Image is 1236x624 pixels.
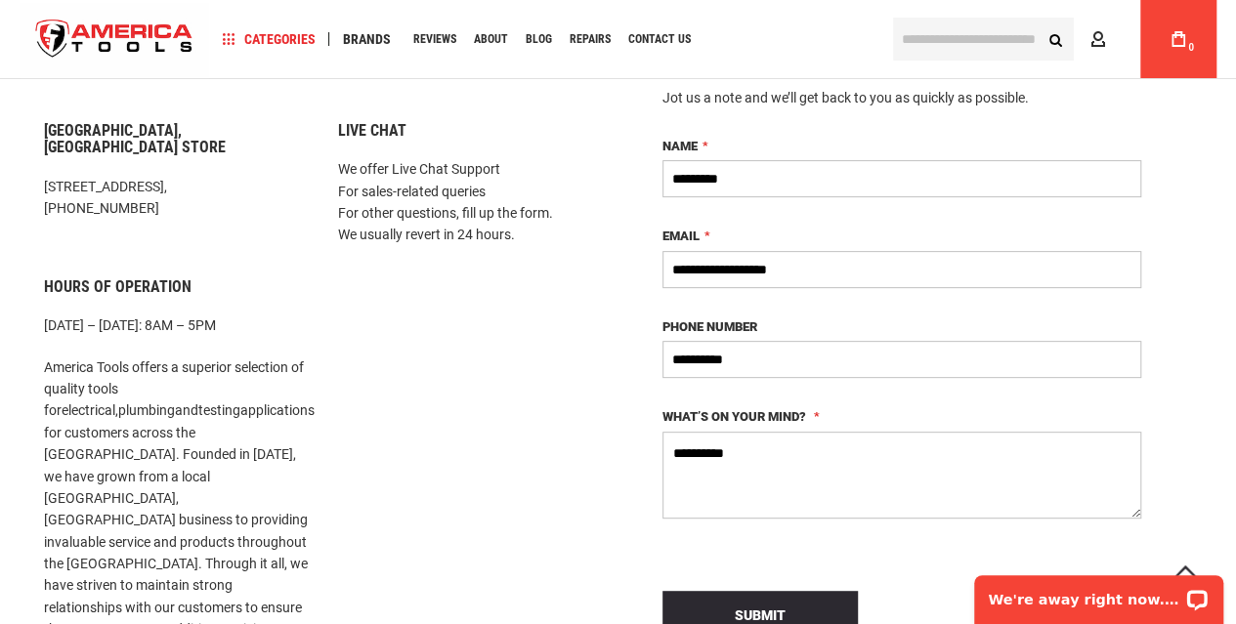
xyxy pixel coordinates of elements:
a: About [465,26,517,53]
span: Phone Number [662,319,757,334]
button: Search [1037,21,1074,58]
span: Repairs [570,33,611,45]
img: America Tools [20,3,209,76]
a: store logo [20,3,209,76]
span: 0 [1188,42,1194,53]
p: We offer Live Chat Support For sales-related queries For other questions, fill up the form. We us... [338,158,603,246]
h6: Hours of Operation [44,278,309,296]
a: Contact Us [619,26,700,53]
span: Blog [526,33,552,45]
p: [STREET_ADDRESS], [PHONE_NUMBER] [44,176,309,220]
div: Jot us a note and we’ll get back to you as quickly as possible. [662,88,1141,107]
span: Submit [735,607,786,623]
span: Email [662,229,700,243]
a: plumbing [118,402,175,418]
a: Categories [213,26,324,53]
span: Contact Us [628,33,691,45]
a: Brands [334,26,400,53]
span: Reviews [413,33,456,45]
span: Categories [222,32,316,46]
span: What’s on your mind? [662,409,806,424]
h6: Live Chat [338,122,603,140]
p: [DATE] – [DATE]: 8AM – 5PM [44,314,309,336]
a: Reviews [405,26,465,53]
iframe: LiveChat chat widget [961,562,1236,624]
span: About [474,33,508,45]
a: testing [198,402,240,418]
h6: [GEOGRAPHIC_DATA], [GEOGRAPHIC_DATA] Store [44,122,309,156]
a: Blog [517,26,561,53]
a: electrical [62,402,115,418]
span: Name [662,139,698,153]
a: Repairs [561,26,619,53]
span: Brands [343,32,391,46]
